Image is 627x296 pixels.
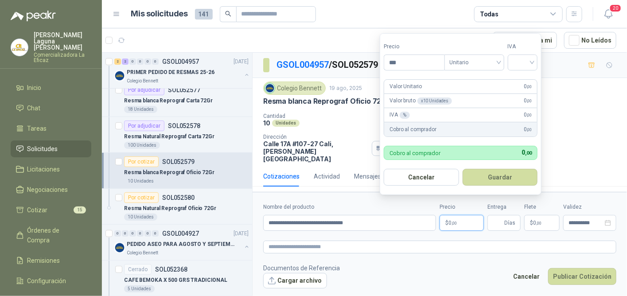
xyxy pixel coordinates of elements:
div: 10 Unidades [124,214,157,221]
span: 0 [533,220,541,226]
span: ,00 [527,127,532,132]
div: Por cotizar [124,156,159,167]
div: Cotizaciones [263,171,300,181]
span: Solicitudes [27,144,58,154]
p: PEDIDO ASEO PARA AGOSTO Y SEPTIEMBRE 2 [127,240,237,249]
p: [DATE] [234,230,249,238]
p: $0,00 [440,215,484,231]
div: x 10 Unidades [417,97,452,105]
div: 100 Unidades [124,142,160,149]
span: Cotizar [27,205,48,215]
img: Logo peakr [11,11,56,21]
p: Colegio Bennett [127,249,158,257]
a: Órdenes de Compra [11,222,91,249]
p: Colegio Bennett [127,78,158,85]
p: [PERSON_NAME] Laguna [PERSON_NAME] [34,32,91,51]
p: Cantidad [263,113,387,119]
span: ,00 [527,98,532,103]
span: ,00 [527,113,532,117]
img: Company Logo [265,83,275,93]
span: 141 [195,9,213,19]
span: 0 [524,125,532,134]
span: ,00 [452,221,457,226]
a: Inicio [11,79,91,96]
div: 0 [137,230,144,237]
h1: Mis solicitudes [131,8,188,20]
div: 0 [152,230,159,237]
img: Company Logo [114,242,125,253]
label: Validez [563,203,616,211]
span: Licitaciones [27,164,60,174]
p: Resma Natural Reprograf Carta 72Gr [124,132,214,141]
a: Por adjudicarSOL052578Resma Natural Reprograf Carta 72Gr100 Unidades [102,117,252,153]
span: 0 [524,111,532,119]
p: Comercializadora La Eficaz [34,52,91,63]
p: Cobro al comprador [389,125,436,134]
span: 0 [524,97,532,105]
div: Por cotizar [124,192,159,203]
div: Unidades [272,120,300,127]
p: / SOL052579 [277,58,379,72]
p: IVA [389,111,409,119]
a: Cotizar15 [11,202,91,218]
div: 0 [137,58,144,65]
label: IVA [508,43,538,51]
span: 20 [609,4,622,12]
a: Tareas [11,120,91,137]
div: 2 [114,58,121,65]
div: Por adjudicar [124,85,164,95]
a: Configuración [11,273,91,289]
span: 0 [448,220,457,226]
div: 10 Unidades [124,178,157,185]
p: SOL052368 [155,266,187,273]
a: Chat [11,100,91,117]
span: Configuración [27,276,66,286]
div: 2 [122,58,129,65]
p: $ 0,00 [524,215,560,231]
div: Colegio Bennett [263,82,326,95]
div: 0 [129,230,136,237]
span: ,00 [527,84,532,89]
p: 10 [263,119,270,127]
a: Negociaciones [11,181,91,198]
div: % [400,112,410,119]
p: Calle 17A #107-27 Cali , [PERSON_NAME][GEOGRAPHIC_DATA] [263,140,368,163]
p: Documentos de Referencia [263,263,340,273]
span: Días [504,215,515,230]
p: Resma blanca Reprograf Oficio 72Gr [124,168,214,177]
label: Flete [524,203,560,211]
span: $ [530,220,533,226]
p: Cobro al comprador [389,150,440,156]
span: Chat [27,103,41,113]
p: SOL052578 [168,123,200,129]
span: Inicio [27,83,42,93]
div: 0 [144,230,151,237]
div: 0 [129,58,136,65]
a: Solicitudes [11,140,91,157]
div: 5 Unidades [124,285,155,292]
p: SOL052579 [162,159,195,165]
div: 0 [114,230,121,237]
span: ,00 [536,221,541,226]
span: Remisiones [27,256,60,265]
a: Remisiones [11,252,91,269]
p: Resma Natural Reprograf Oficio 72Gr [124,204,216,213]
div: Actividad [314,171,340,181]
p: CAFE BEMOKA X 500 GRS TRADICIONAL [124,276,227,284]
a: GSOL004957 [277,59,329,70]
span: Tareas [27,124,47,133]
button: Guardar [463,169,538,186]
button: Cancelar [384,169,459,186]
a: 2 2 0 0 0 0 GSOL004957[DATE] Company LogoPRIMER PEDIDO DE RESMAS 25-26Colegio Bennett [114,56,250,85]
span: search [225,11,231,17]
p: GSOL004957 [162,58,199,65]
div: 0 [122,230,129,237]
label: Precio [384,43,444,51]
img: Company Logo [11,39,28,56]
div: Mensajes [354,171,381,181]
a: Licitaciones [11,161,91,178]
span: Unitario [450,56,499,69]
label: Precio [440,203,484,211]
span: Órdenes de Compra [27,226,83,245]
p: Dirección [263,134,368,140]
